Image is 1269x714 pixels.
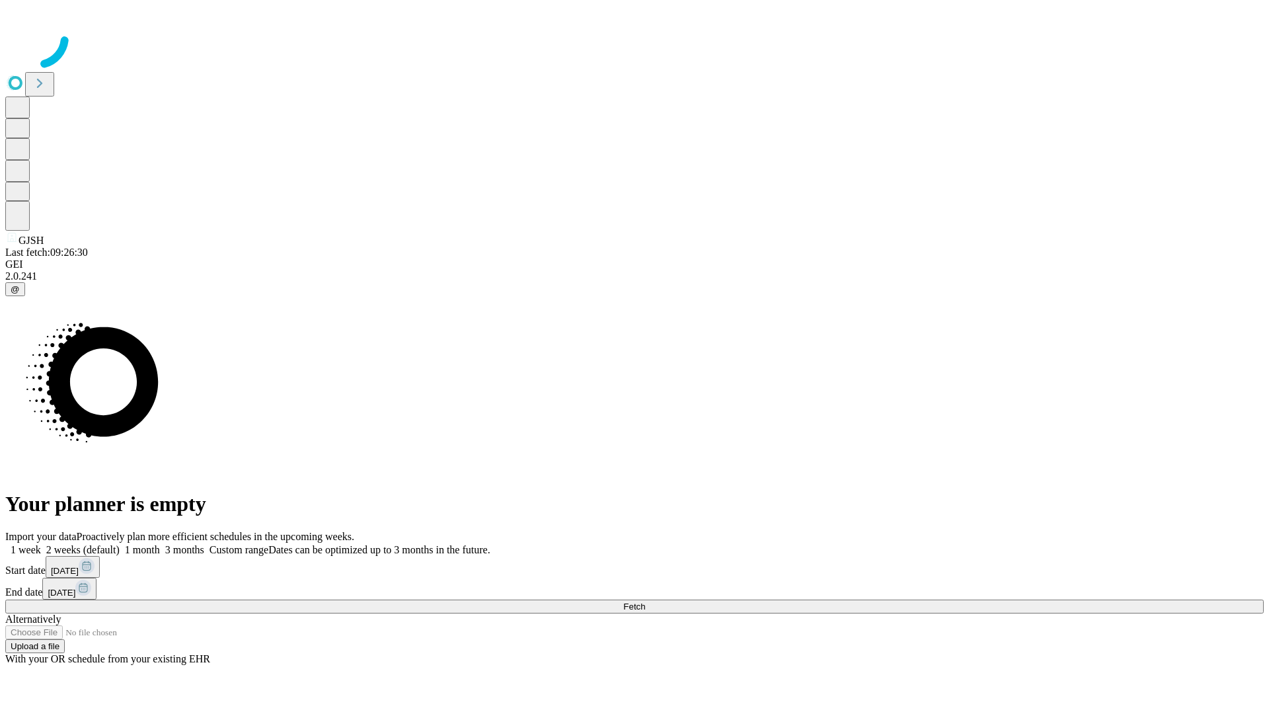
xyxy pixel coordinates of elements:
[51,566,79,576] span: [DATE]
[5,653,210,664] span: With your OR schedule from your existing EHR
[5,531,77,542] span: Import your data
[268,544,490,555] span: Dates can be optimized up to 3 months in the future.
[46,556,100,578] button: [DATE]
[5,492,1264,516] h1: Your planner is empty
[165,544,204,555] span: 3 months
[5,282,25,296] button: @
[42,578,96,600] button: [DATE]
[5,556,1264,578] div: Start date
[125,544,160,555] span: 1 month
[19,235,44,246] span: GJSH
[5,614,61,625] span: Alternatively
[48,588,75,598] span: [DATE]
[210,544,268,555] span: Custom range
[5,258,1264,270] div: GEI
[5,270,1264,282] div: 2.0.241
[11,544,41,555] span: 1 week
[623,602,645,612] span: Fetch
[46,544,120,555] span: 2 weeks (default)
[5,578,1264,600] div: End date
[11,284,20,294] span: @
[5,600,1264,614] button: Fetch
[5,247,88,258] span: Last fetch: 09:26:30
[5,639,65,653] button: Upload a file
[77,531,354,542] span: Proactively plan more efficient schedules in the upcoming weeks.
